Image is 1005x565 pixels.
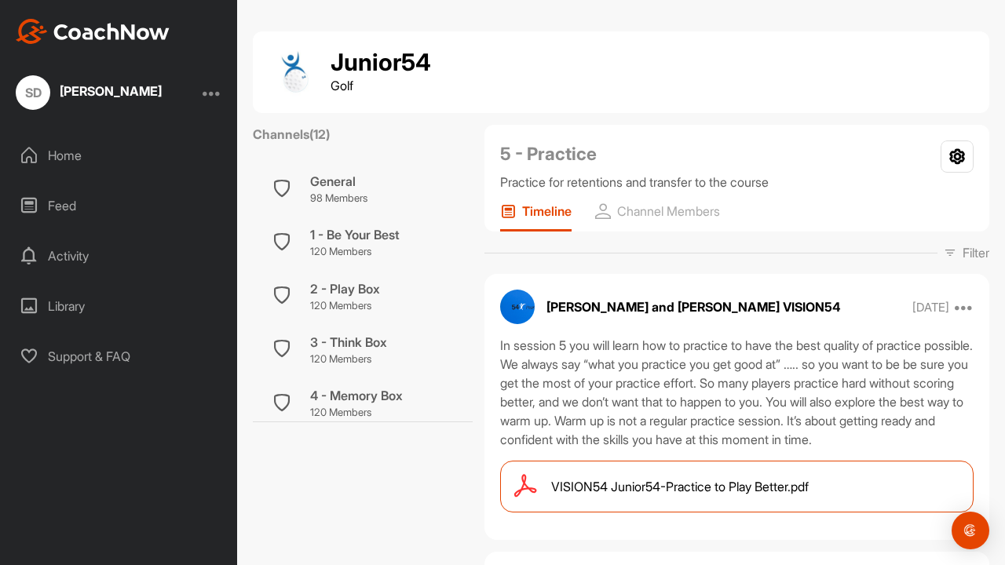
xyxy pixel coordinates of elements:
[9,186,230,225] div: Feed
[16,75,50,110] div: SD
[500,290,535,324] img: avatar
[500,173,769,191] p: Practice for retentions and transfer to the course
[269,47,319,97] img: group
[310,279,380,298] div: 2 - Play Box
[9,136,230,175] div: Home
[253,125,330,144] label: Channels ( 12 )
[310,352,387,367] p: 120 Members
[310,333,387,352] div: 3 - Think Box
[310,244,400,260] p: 120 Members
[9,236,230,275] div: Activity
[310,172,367,191] div: General
[617,203,720,219] p: Channel Members
[16,19,170,44] img: CoachNow
[331,76,431,95] p: Golf
[310,298,380,314] p: 120 Members
[912,300,949,315] p: [DATE]
[9,286,230,326] div: Library
[9,337,230,376] div: Support & FAQ
[310,191,367,206] p: 98 Members
[60,85,162,97] div: [PERSON_NAME]
[551,477,809,496] span: VISION54 Junior54-Practice to Play Better.pdf
[310,225,400,244] div: 1 - Be Your Best
[952,512,989,549] div: Open Intercom Messenger
[546,297,841,316] p: [PERSON_NAME] and [PERSON_NAME] VISION54
[963,243,989,262] p: Filter
[310,386,403,405] div: 4 - Memory Box
[500,461,974,512] a: VISION54 Junior54-Practice to Play Better.pdf
[500,336,974,449] div: In session 5 you will learn how to practice to have the best quality of practice possible. We alw...
[310,405,403,421] p: 120 Members
[522,203,572,219] p: Timeline
[331,49,431,76] h1: Junior54
[500,140,597,167] h2: 5 - Practice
